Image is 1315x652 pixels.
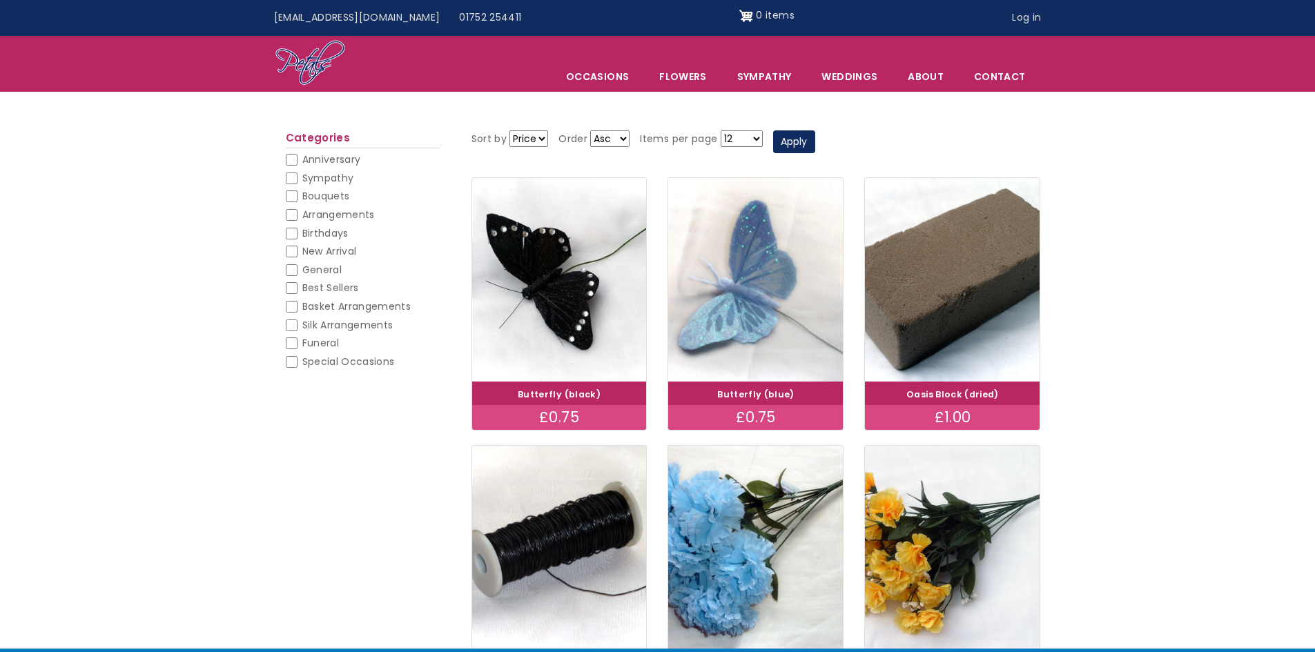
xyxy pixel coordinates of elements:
span: New Arrival [302,244,357,258]
span: Arrangements [302,208,375,221]
a: Contact [960,62,1040,91]
a: Sympathy [723,62,806,91]
div: £0.75 [472,405,647,430]
img: Butterfly (blue) [668,178,843,382]
label: Sort by [471,131,507,148]
span: Birthdays [302,226,349,240]
img: Florists Wire [472,446,647,649]
img: Silk Bunch (blue) [668,446,843,649]
img: Oasis Block (dried) [865,178,1040,382]
img: Silk Bunch (yellow) [865,446,1040,649]
a: Log in [1002,5,1051,31]
a: Butterfly (black) [518,388,601,400]
img: Home [275,39,346,88]
div: £0.75 [668,405,843,430]
a: 01752 254411 [449,5,531,31]
span: Occasions [552,62,643,91]
h2: Categories [286,132,440,148]
img: Butterfly (black) [472,178,647,382]
span: Sympathy [302,171,354,185]
label: Items per page [640,131,717,148]
a: Oasis Block (dried) [906,388,999,400]
span: Bouquets [302,189,350,203]
a: Flowers [645,62,721,91]
span: Funeral [302,336,339,350]
div: £1.00 [865,405,1040,430]
label: Order [558,131,587,148]
button: Apply [773,130,815,154]
img: Shopping cart [739,5,753,27]
span: Anniversary [302,152,361,166]
a: About [893,62,958,91]
a: [EMAIL_ADDRESS][DOMAIN_NAME] [264,5,450,31]
span: Weddings [807,62,892,91]
span: Basket Arrangements [302,299,411,313]
span: General [302,263,342,277]
span: Silk Arrangements [302,318,393,332]
span: 0 items [756,8,794,22]
a: Butterfly (blue) [717,388,795,400]
span: Special Occasions [302,355,395,368]
span: Best Sellers [302,281,359,295]
a: Shopping cart 0 items [739,5,795,27]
